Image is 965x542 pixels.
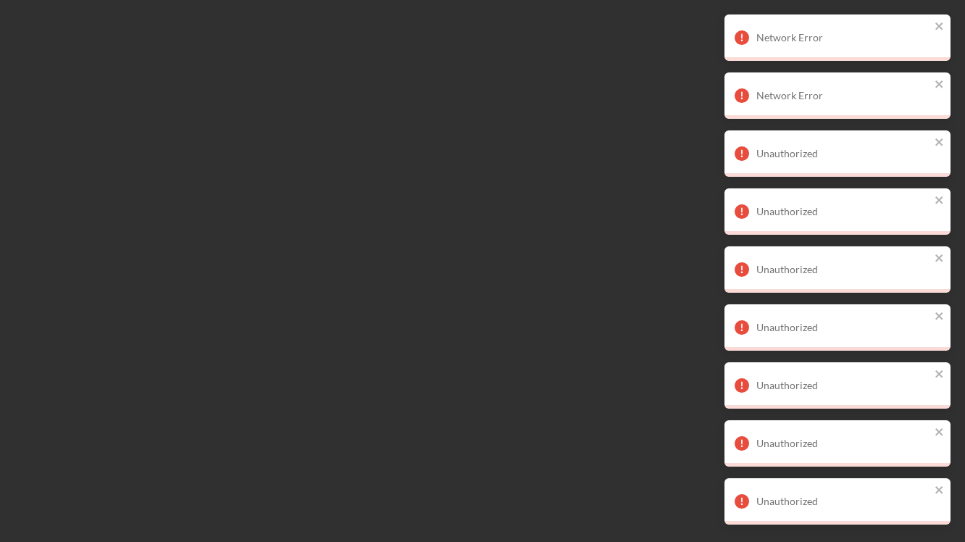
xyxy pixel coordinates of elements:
div: Unauthorized [756,438,930,449]
button: close [935,310,945,324]
div: Unauthorized [756,148,930,159]
div: Unauthorized [756,322,930,333]
button: close [935,426,945,440]
button: close [935,136,945,150]
div: Unauthorized [756,496,930,507]
div: Network Error [756,90,930,101]
div: Unauthorized [756,264,930,275]
div: Unauthorized [756,380,930,391]
button: close [935,484,945,498]
button: close [935,78,945,92]
button: close [935,368,945,382]
button: close [935,252,945,266]
button: close [935,20,945,34]
div: Network Error [756,32,930,43]
div: Unauthorized [756,206,930,217]
button: close [935,194,945,208]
